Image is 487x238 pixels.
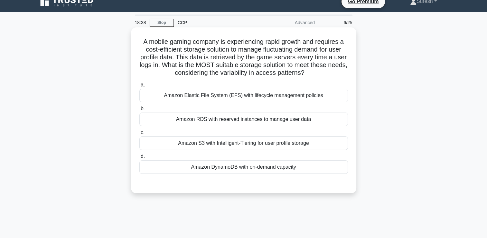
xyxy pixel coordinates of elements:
span: c. [141,130,145,135]
div: Amazon DynamoDB with on-demand capacity [139,160,348,174]
span: b. [141,106,145,111]
a: Stop [150,19,174,27]
span: d. [141,154,145,159]
h5: A mobile gaming company is experiencing rapid growth and requires a cost-efficient storage soluti... [139,38,349,77]
div: 6/25 [319,16,356,29]
div: Amazon S3 with Intelligent-Tiering for user profile storage [139,136,348,150]
div: 18:38 [131,16,150,29]
div: Amazon Elastic File System (EFS) with lifecycle management policies [139,89,348,102]
span: a. [141,82,145,87]
div: CCP [174,16,262,29]
div: Amazon RDS with reserved instances to manage user data [139,113,348,126]
div: Advanced [262,16,319,29]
